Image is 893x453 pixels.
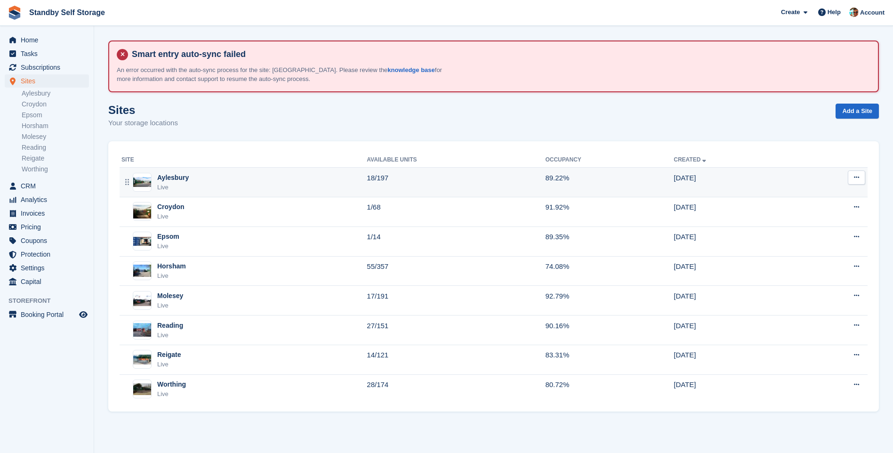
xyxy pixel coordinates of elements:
[108,104,178,116] h1: Sites
[367,168,545,197] td: 18/197
[387,66,434,73] a: knowledge base
[367,315,545,345] td: 27/151
[21,61,77,74] span: Subscriptions
[133,295,151,307] img: Image of Molesey site
[157,380,186,389] div: Worthing
[545,168,674,197] td: 89.22%
[21,193,77,206] span: Analytics
[22,143,89,152] a: Reading
[674,256,796,286] td: [DATE]
[120,153,367,168] th: Site
[674,168,796,197] td: [DATE]
[21,220,77,234] span: Pricing
[674,226,796,256] td: [DATE]
[545,315,674,345] td: 90.16%
[157,331,183,340] div: Live
[836,104,879,119] a: Add a Site
[5,220,89,234] a: menu
[157,389,186,399] div: Live
[21,275,77,288] span: Capital
[367,256,545,286] td: 55/357
[21,207,77,220] span: Invoices
[849,8,859,17] img: Michael Walker
[367,197,545,226] td: 1/68
[5,179,89,193] a: menu
[860,8,885,17] span: Account
[133,265,151,277] img: Image of Horsham site
[367,153,545,168] th: Available Units
[157,271,186,281] div: Live
[22,89,89,98] a: Aylesbury
[157,350,181,360] div: Reigate
[22,111,89,120] a: Epsom
[133,355,151,365] img: Image of Reigate site
[21,308,77,321] span: Booking Portal
[545,374,674,404] td: 80.72%
[108,118,178,129] p: Your storage locations
[157,242,179,251] div: Live
[157,360,181,369] div: Live
[21,234,77,247] span: Coupons
[22,121,89,130] a: Horsham
[157,291,183,301] div: Molesey
[133,237,151,246] img: Image of Epsom site
[674,286,796,315] td: [DATE]
[8,296,94,306] span: Storefront
[157,212,185,221] div: Live
[5,33,89,47] a: menu
[22,100,89,109] a: Croydon
[25,5,109,20] a: Standby Self Storage
[367,226,545,256] td: 1/14
[674,156,708,163] a: Created
[5,248,89,261] a: menu
[157,321,183,331] div: Reading
[674,374,796,404] td: [DATE]
[133,177,151,187] img: Image of Aylesbury site
[781,8,800,17] span: Create
[128,49,870,60] h4: Smart entry auto-sync failed
[5,47,89,60] a: menu
[545,226,674,256] td: 89.35%
[545,153,674,168] th: Occupancy
[22,165,89,174] a: Worthing
[5,193,89,206] a: menu
[5,61,89,74] a: menu
[674,345,796,374] td: [DATE]
[21,33,77,47] span: Home
[545,345,674,374] td: 83.31%
[78,309,89,320] a: Preview store
[8,6,22,20] img: stora-icon-8386f47178a22dfd0bd8f6a31ec36ba5ce8667c1dd55bd0f319d3a0aa187defe.svg
[157,301,183,310] div: Live
[133,205,151,218] img: Image of Croydon site
[22,154,89,163] a: Reigate
[828,8,841,17] span: Help
[117,65,446,84] p: An error occurred with the auto-sync process for the site: [GEOGRAPHIC_DATA]. Please review the f...
[545,286,674,315] td: 92.79%
[367,286,545,315] td: 17/191
[545,256,674,286] td: 74.08%
[5,308,89,321] a: menu
[21,47,77,60] span: Tasks
[157,173,189,183] div: Aylesbury
[133,383,151,395] img: Image of Worthing site
[21,248,77,261] span: Protection
[5,234,89,247] a: menu
[133,323,151,337] img: Image of Reading site
[674,315,796,345] td: [DATE]
[5,275,89,288] a: menu
[5,74,89,88] a: menu
[157,232,179,242] div: Epsom
[21,179,77,193] span: CRM
[367,345,545,374] td: 14/121
[21,74,77,88] span: Sites
[367,374,545,404] td: 28/174
[157,202,185,212] div: Croydon
[157,261,186,271] div: Horsham
[5,261,89,275] a: menu
[157,183,189,192] div: Live
[545,197,674,226] td: 91.92%
[674,197,796,226] td: [DATE]
[22,132,89,141] a: Molesey
[5,207,89,220] a: menu
[21,261,77,275] span: Settings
